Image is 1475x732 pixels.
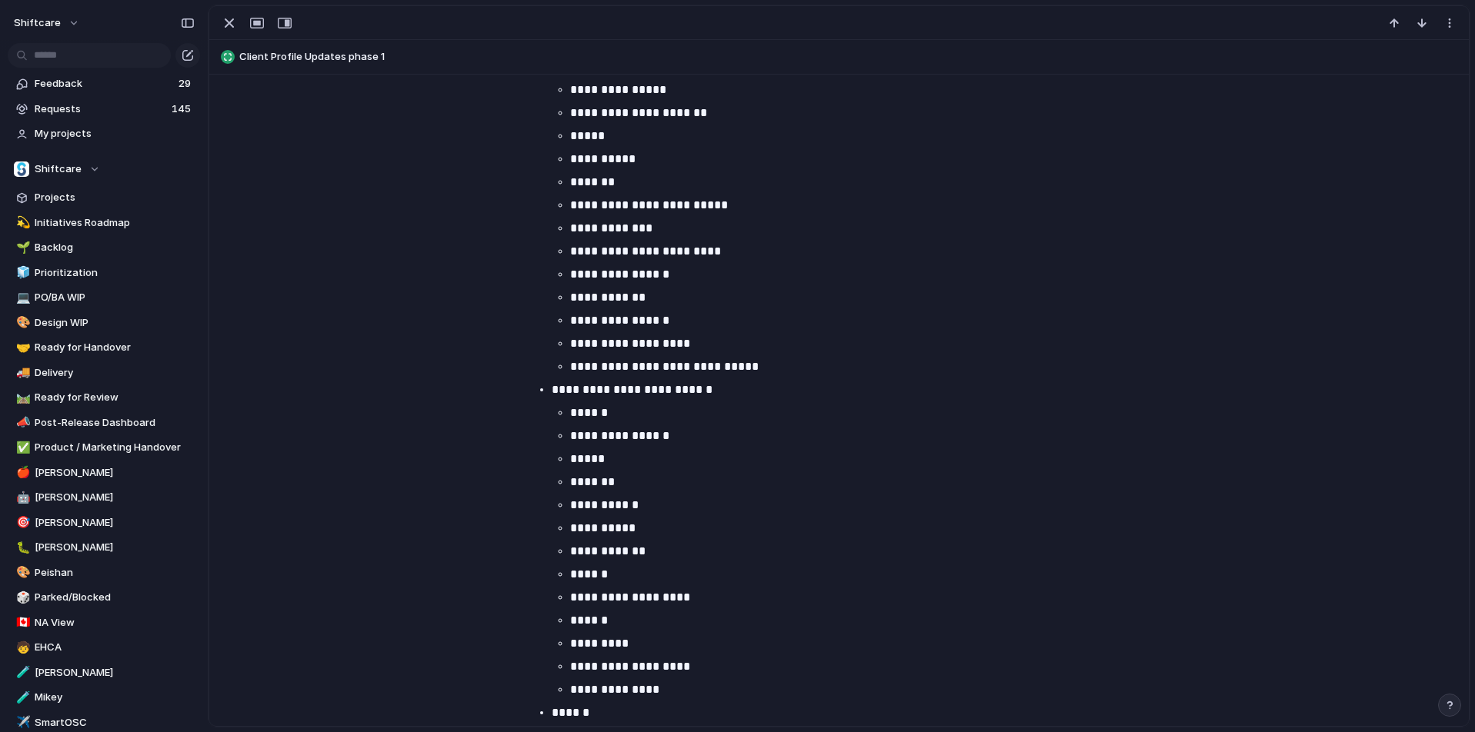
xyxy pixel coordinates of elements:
[8,461,200,484] a: 🍎[PERSON_NAME]
[16,239,27,257] div: 🌱
[14,215,29,231] button: 💫
[16,214,27,231] div: 💫
[8,122,200,145] a: My projects
[14,465,29,481] button: 🍎
[239,49,1462,65] span: Client Profile Updates phase 1
[16,464,27,481] div: 🍎
[16,514,27,531] div: 🎯
[8,98,200,121] a: Requests145
[16,414,27,431] div: 📣
[14,365,29,381] button: 🚚
[14,615,29,631] button: 🇨🇦
[35,415,195,431] span: Post-Release Dashboard
[35,315,195,331] span: Design WIP
[14,290,29,305] button: 💻
[35,665,195,680] span: [PERSON_NAME]
[216,45,1462,69] button: Client Profile Updates phase 1
[35,690,195,705] span: Mikey
[16,364,27,381] div: 🚚
[8,586,200,609] div: 🎲Parked/Blocked
[35,240,195,255] span: Backlog
[16,664,27,681] div: 🧪
[35,490,195,505] span: [PERSON_NAME]
[35,161,82,177] span: Shiftcare
[35,365,195,381] span: Delivery
[7,11,88,35] button: shiftcare
[8,686,200,709] a: 🧪Mikey
[14,640,29,655] button: 🧒
[35,640,195,655] span: EHCA
[14,415,29,431] button: 📣
[16,489,27,507] div: 🤖
[14,490,29,505] button: 🤖
[14,515,29,531] button: 🎯
[8,186,200,209] a: Projects
[8,336,200,359] a: 🤝Ready for Handover
[35,390,195,405] span: Ready for Review
[35,265,195,281] span: Prioritization
[8,636,200,659] a: 🧒EHCA
[16,314,27,331] div: 🎨
[35,76,174,91] span: Feedback
[16,339,27,357] div: 🤝
[8,311,200,334] a: 🎨Design WIP
[8,511,200,534] a: 🎯[PERSON_NAME]
[14,690,29,705] button: 🧪
[8,486,200,509] a: 🤖[PERSON_NAME]
[16,614,27,631] div: 🇨🇦
[14,390,29,405] button: 🛤️
[14,565,29,581] button: 🎨
[35,540,195,555] span: [PERSON_NAME]
[8,561,200,584] a: 🎨Peishan
[16,264,27,281] div: 🧊
[8,211,200,235] a: 💫Initiatives Roadmap
[35,101,167,117] span: Requests
[8,611,200,634] a: 🇨🇦NA View
[8,261,200,284] a: 🧊Prioritization
[14,715,29,730] button: ✈️
[16,714,27,731] div: ✈️
[35,215,195,231] span: Initiatives Roadmap
[35,465,195,481] span: [PERSON_NAME]
[35,615,195,631] span: NA View
[16,289,27,307] div: 💻
[179,76,194,91] span: 29
[8,158,200,181] button: Shiftcare
[16,589,27,607] div: 🎲
[35,126,195,141] span: My projects
[14,665,29,680] button: 🧪
[16,639,27,657] div: 🧒
[8,536,200,559] a: 🐛[PERSON_NAME]
[8,661,200,684] a: 🧪[PERSON_NAME]
[16,539,27,557] div: 🐛
[8,361,200,384] a: 🚚Delivery
[8,236,200,259] a: 🌱Backlog
[8,411,200,434] a: 📣Post-Release Dashboard
[14,240,29,255] button: 🌱
[8,286,200,309] a: 💻PO/BA WIP
[8,386,200,409] a: 🛤️Ready for Review
[16,439,27,457] div: ✅
[35,290,195,305] span: PO/BA WIP
[8,436,200,459] a: ✅Product / Marketing Handover
[14,265,29,281] button: 🧊
[35,590,195,605] span: Parked/Blocked
[16,564,27,581] div: 🎨
[14,540,29,555] button: 🐛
